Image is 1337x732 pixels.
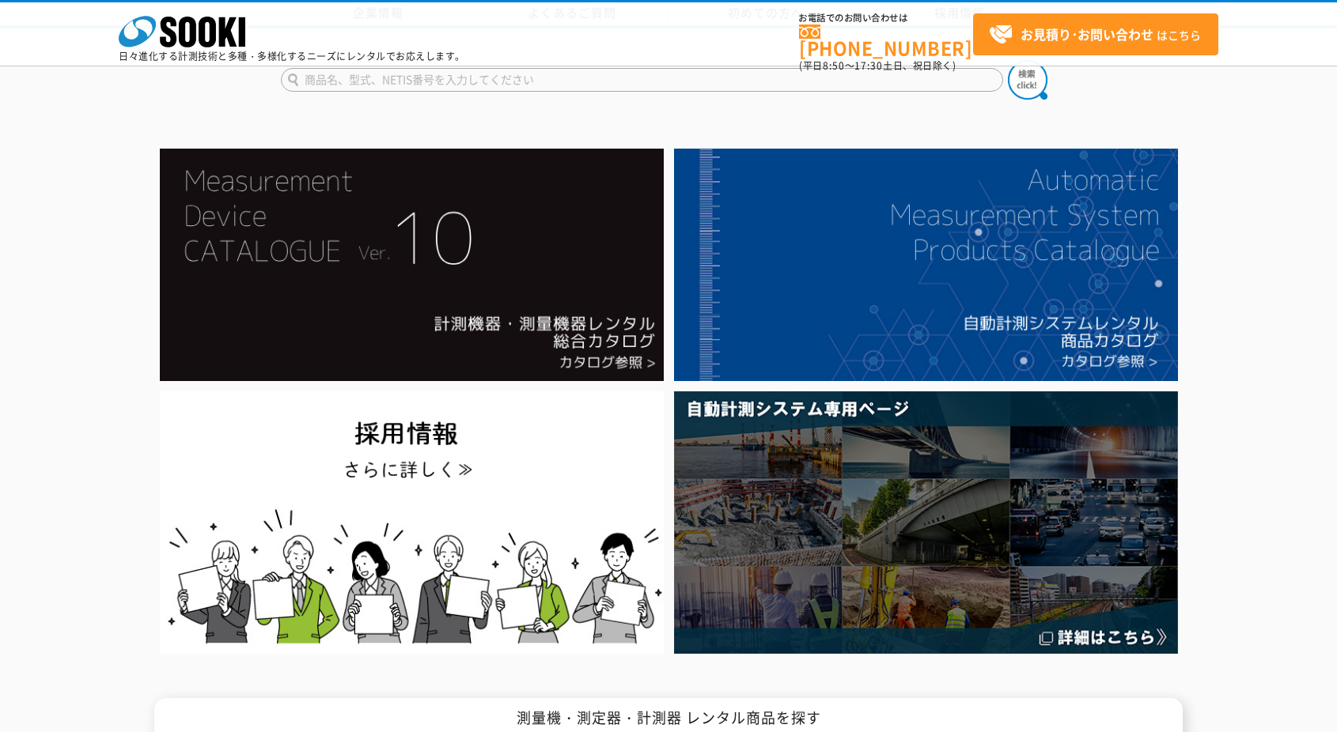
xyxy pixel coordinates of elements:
[281,68,1003,92] input: 商品名、型式、NETIS番号を入力してください
[799,13,973,23] span: お電話でのお問い合わせは
[799,25,973,57] a: [PHONE_NUMBER]
[854,58,883,73] span: 17:30
[119,51,465,61] p: 日々進化する計測技術と多種・多様化するニーズにレンタルでお応えします。
[1008,60,1047,100] img: btn_search.png
[674,149,1178,381] img: 自動計測システムカタログ
[799,58,956,73] span: (平日 ～ 土日、祝日除く)
[1021,25,1153,43] strong: お見積り･お問い合わせ
[823,58,845,73] span: 8:50
[973,13,1218,55] a: お見積り･お問い合わせはこちら
[160,391,664,653] img: SOOKI recruit
[989,23,1201,47] span: はこちら
[674,391,1178,653] img: 自動計測システム専用ページ
[160,149,664,381] img: Catalog Ver10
